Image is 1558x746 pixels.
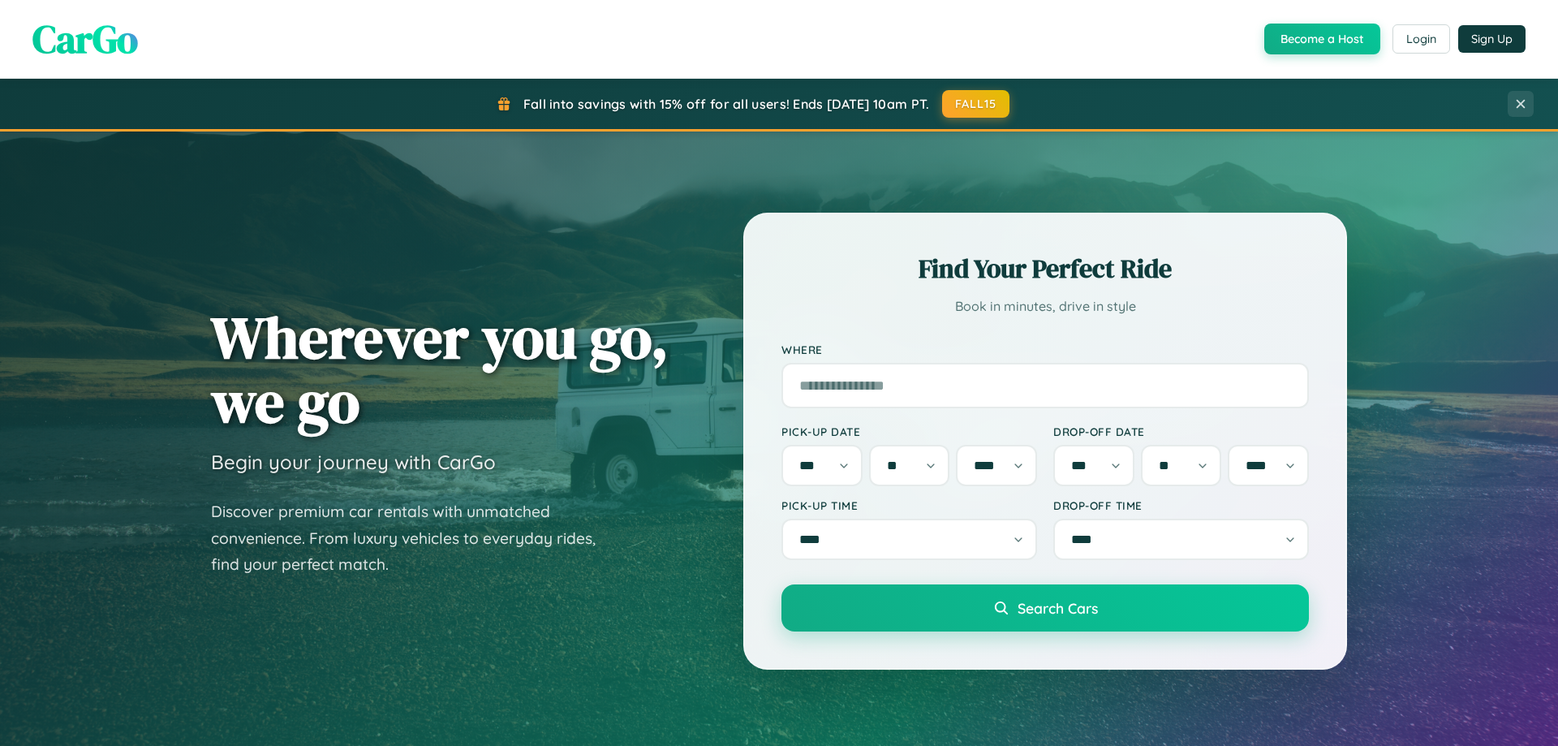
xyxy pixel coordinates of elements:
button: Become a Host [1264,24,1380,54]
h2: Find Your Perfect Ride [781,251,1309,287]
label: Pick-up Time [781,498,1037,512]
button: Sign Up [1458,25,1526,53]
p: Book in minutes, drive in style [781,295,1309,318]
label: Drop-off Date [1053,425,1309,438]
h3: Begin your journey with CarGo [211,450,496,474]
span: Fall into savings with 15% off for all users! Ends [DATE] 10am PT. [523,96,930,112]
button: FALL15 [942,90,1010,118]
span: Search Cars [1018,599,1098,617]
label: Drop-off Time [1053,498,1309,512]
button: Search Cars [781,584,1309,632]
label: Where [781,343,1309,356]
span: CarGo [32,12,138,66]
h1: Wherever you go, we go [211,305,669,433]
label: Pick-up Date [781,425,1037,438]
button: Login [1392,24,1450,54]
p: Discover premium car rentals with unmatched convenience. From luxury vehicles to everyday rides, ... [211,498,617,578]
